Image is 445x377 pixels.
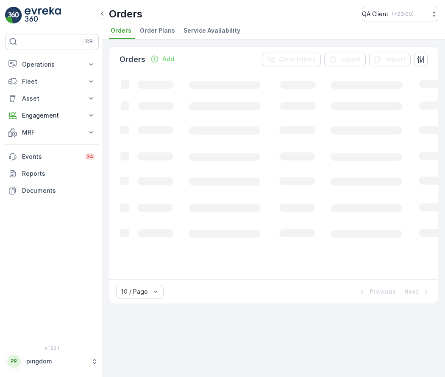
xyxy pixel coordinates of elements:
[324,53,366,66] button: Export
[22,111,82,120] p: Engagement
[22,77,82,86] p: Fleet
[403,287,431,297] button: Next
[262,53,321,66] button: Clear Filters
[22,152,80,161] p: Events
[5,107,99,124] button: Engagement
[5,7,22,24] img: logo
[370,287,396,296] p: Previous
[22,128,82,137] p: MRF
[341,55,361,64] p: Export
[357,287,397,297] button: Previous
[22,94,82,103] p: Asset
[86,153,94,160] p: 34
[392,11,414,17] p: ( +03:00 )
[147,54,178,64] button: Add
[404,287,418,296] p: Next
[5,73,99,90] button: Fleet
[5,182,99,199] a: Documents
[5,124,99,141] button: MRF
[109,7,142,21] p: Orders
[5,90,99,107] button: Asset
[140,26,175,35] span: Order Plans
[162,55,174,63] p: Add
[5,56,99,73] button: Operations
[25,7,61,24] img: logo_light-DOdMpM7g.png
[362,10,389,18] p: QA Client
[5,346,99,351] span: v 1.50.1
[386,55,406,64] p: Import
[362,7,438,21] button: QA Client(+03:00)
[22,60,82,69] p: Operations
[184,26,240,35] span: Service Availability
[5,165,99,182] a: Reports
[5,352,99,370] button: PPpingdom
[84,38,93,45] p: ⌘B
[26,357,87,366] p: pingdom
[7,354,21,368] div: PP
[5,148,99,165] a: Events34
[120,53,145,65] p: Orders
[111,26,131,35] span: Orders
[279,55,316,64] p: Clear Filters
[369,53,411,66] button: Import
[22,186,95,195] p: Documents
[22,169,95,178] p: Reports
